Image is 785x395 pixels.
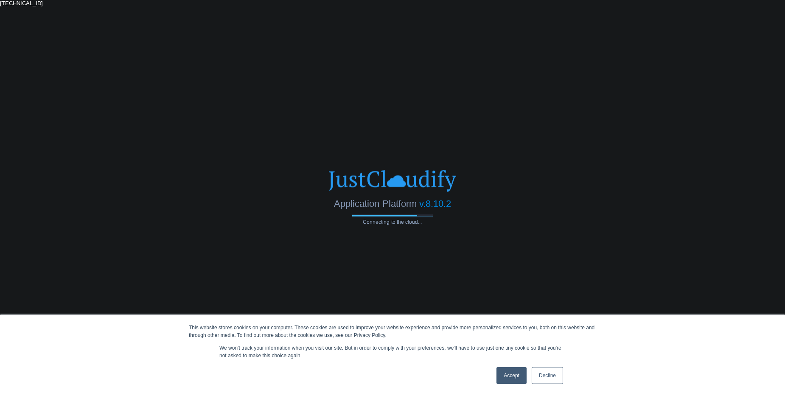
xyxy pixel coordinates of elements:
[352,219,433,225] span: Connecting to the cloud...
[189,324,596,339] div: This website stores cookies on your computer. These cookies are used to improve your website expe...
[334,198,416,209] span: Application Platform
[532,367,563,384] a: Decline
[496,367,527,384] a: Accept
[329,170,456,192] img: 300x51.png
[419,198,451,209] span: v.8.10.2
[219,344,566,359] p: We won't track your information when you visit our site. But in order to comply with your prefere...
